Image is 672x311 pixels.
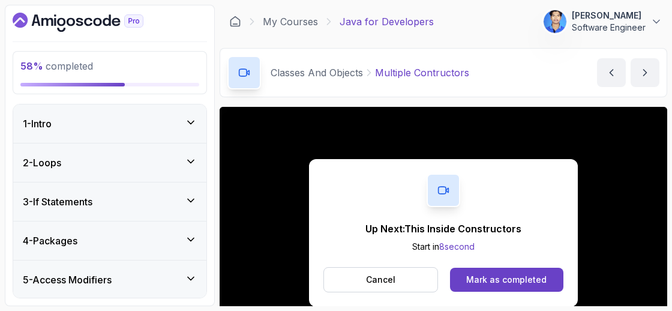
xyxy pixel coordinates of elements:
button: Cancel [323,267,438,292]
h3: 5 - Access Modifiers [23,273,112,287]
a: Dashboard [229,16,241,28]
button: 5-Access Modifiers [13,261,206,299]
h3: 4 - Packages [23,234,77,248]
p: Multiple Contructors [375,65,469,80]
button: 2-Loops [13,143,206,182]
p: Software Engineer [572,22,646,34]
button: 1-Intro [13,104,206,143]
div: Mark as completed [466,274,547,286]
p: Java for Developers [340,14,434,29]
span: 58 % [20,60,43,72]
img: user profile image [544,10,566,33]
p: Classes And Objects [271,65,363,80]
button: 4-Packages [13,222,206,260]
h3: 3 - If Statements [23,195,92,209]
h3: 2 - Loops [23,155,61,170]
button: previous content [597,58,626,87]
p: [PERSON_NAME] [572,10,646,22]
button: 3-If Statements [13,183,206,221]
button: Mark as completed [450,268,563,292]
a: My Courses [263,14,318,29]
span: 8 second [439,241,475,252]
button: next content [631,58,659,87]
iframe: chat widget [598,236,672,293]
h3: 1 - Intro [23,116,52,131]
button: user profile image[PERSON_NAME]Software Engineer [543,10,662,34]
span: completed [20,60,93,72]
a: Dashboard [13,13,171,32]
p: Start in [365,241,521,253]
p: Up Next: This Inside Constructors [365,222,521,236]
p: Cancel [366,274,395,286]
